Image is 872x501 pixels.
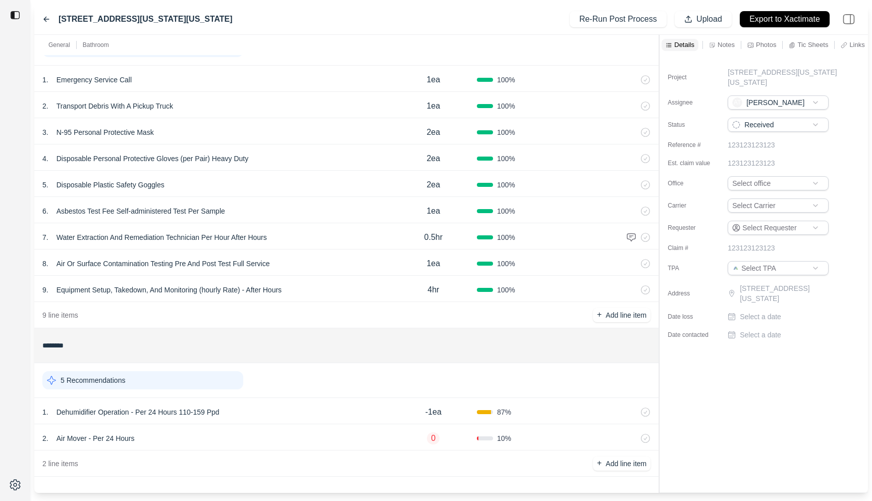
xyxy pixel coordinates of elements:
span: 100 % [497,285,515,295]
button: +Add line item [593,308,650,322]
p: + [597,309,602,321]
label: Project [668,73,718,81]
p: 123123123123 [728,140,775,150]
p: 1ea [426,205,440,217]
label: Assignee [668,98,718,107]
p: Add line item [606,459,646,469]
p: 9 . [42,285,48,295]
p: Disposable Plastic Safety Goggles [52,178,169,192]
span: 100 % [497,180,515,190]
label: Office [668,179,718,187]
label: Carrier [668,202,718,210]
span: 100 % [497,206,515,216]
p: 1ea [426,74,440,86]
p: 2ea [426,126,440,138]
p: Re-Run Post Process [579,14,657,25]
span: 100 % [497,232,515,242]
p: 2 . [42,101,48,111]
label: Est. claim value [668,159,718,167]
p: Disposable Personal Protective Gloves (per Pair) Heavy Duty [52,152,253,166]
p: 2ea [426,153,440,165]
p: Water Extraction And Remediation Technician Per Hour After Hours [52,230,271,244]
img: comment [626,232,636,242]
p: 2ea [426,179,440,191]
label: Reference # [668,141,718,149]
p: Asbestos Test Fee Self-administered Test Per Sample [52,204,229,218]
p: 1 . [42,75,48,85]
span: 100 % [497,259,515,269]
span: 87 % [497,407,511,417]
span: 100 % [497,101,515,111]
p: 6 . [42,206,48,216]
p: 1ea [426,258,440,270]
p: 4 . [42,154,48,164]
p: 2 . [42,433,48,443]
p: Bathroom [83,41,109,49]
p: 5 Recommendations [61,375,125,385]
button: Export to Xactimate [740,11,830,27]
button: Upload [675,11,732,27]
p: Upload [696,14,722,25]
p: Select a date [740,330,781,340]
button: +Add line item [593,457,650,471]
p: Emergency Service Call [52,73,136,87]
p: Air Or Surface Contamination Testing Pre And Post Test Full Service [52,257,274,271]
label: Address [668,289,718,297]
p: -1ea [425,406,442,418]
p: 1 . [42,407,48,417]
p: General [48,41,70,49]
p: Details [674,40,694,49]
label: Date loss [668,313,718,321]
p: 5 . [42,180,48,190]
label: [STREET_ADDRESS][US_STATE][US_STATE] [59,13,233,25]
p: Add line item [606,310,646,320]
p: Select a date [740,312,781,322]
p: 2 line items [42,459,78,469]
p: 0.5hr [424,231,443,243]
p: 1ea [426,100,440,112]
label: Requester [668,224,718,232]
p: 3 . [42,127,48,137]
p: Dehumidifier Operation - Per 24 Hours 110-159 Ppd [52,405,224,419]
label: Status [668,121,718,129]
p: Transport Debris With A Pickup Truck [52,99,177,113]
p: Notes [718,40,735,49]
button: Re-Run Post Process [570,11,667,27]
p: 0 [427,432,440,444]
label: Date contacted [668,331,718,339]
p: 9 line items [42,310,78,320]
span: 10 % [497,433,511,443]
p: 123123123123 [728,243,775,253]
label: Claim # [668,244,718,252]
p: 4hr [427,284,439,296]
p: 8 . [42,259,48,269]
p: Air Mover - Per 24 Hours [52,431,139,445]
p: + [597,458,602,469]
p: [STREET_ADDRESS][US_STATE] [740,283,848,304]
span: 100 % [497,75,515,85]
img: right-panel.svg [838,8,860,30]
p: N-95 Personal Protective Mask [52,125,158,139]
img: toggle sidebar [10,10,20,20]
label: TPA [668,264,718,272]
p: Equipment Setup, Takedown, And Monitoring (hourly Rate) - After Hours [52,283,286,297]
span: 100 % [497,154,515,164]
p: 7 . [42,232,48,242]
p: Photos [756,40,776,49]
span: 100 % [497,127,515,137]
p: Export to Xactimate [749,14,820,25]
p: [STREET_ADDRESS][US_STATE][US_STATE] [728,67,848,87]
p: Links [849,40,864,49]
p: Tic Sheets [797,40,828,49]
p: 123123123123 [728,158,775,168]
